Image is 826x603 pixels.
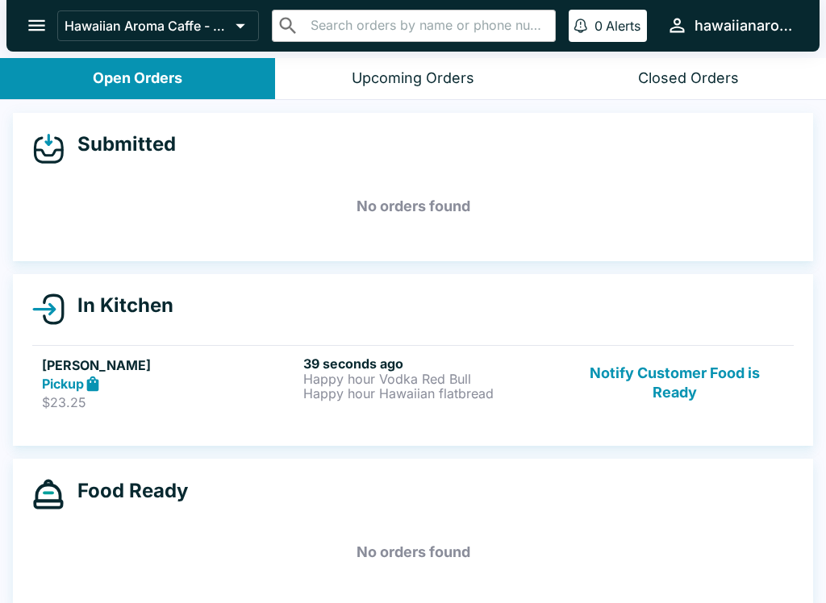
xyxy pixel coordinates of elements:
[57,10,259,41] button: Hawaiian Aroma Caffe - Waikiki Beachcomber
[303,386,558,401] p: Happy hour Hawaiian flatbread
[65,293,173,318] h4: In Kitchen
[42,394,297,410] p: $23.25
[42,356,297,375] h5: [PERSON_NAME]
[32,177,794,235] h5: No orders found
[16,5,57,46] button: open drawer
[638,69,739,88] div: Closed Orders
[42,376,84,392] strong: Pickup
[306,15,549,37] input: Search orders by name or phone number
[660,8,800,43] button: hawaiianaromacaffe
[352,69,474,88] div: Upcoming Orders
[695,16,794,35] div: hawaiianaromacaffe
[93,69,182,88] div: Open Orders
[65,479,188,503] h4: Food Ready
[303,356,558,372] h6: 39 seconds ago
[32,345,794,421] a: [PERSON_NAME]Pickup$23.2539 seconds agoHappy hour Vodka Red BullHappy hour Hawaiian flatbreadNoti...
[594,18,603,34] p: 0
[606,18,640,34] p: Alerts
[565,356,784,411] button: Notify Customer Food is Ready
[65,132,176,156] h4: Submitted
[303,372,558,386] p: Happy hour Vodka Red Bull
[32,523,794,581] h5: No orders found
[65,18,229,34] p: Hawaiian Aroma Caffe - Waikiki Beachcomber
